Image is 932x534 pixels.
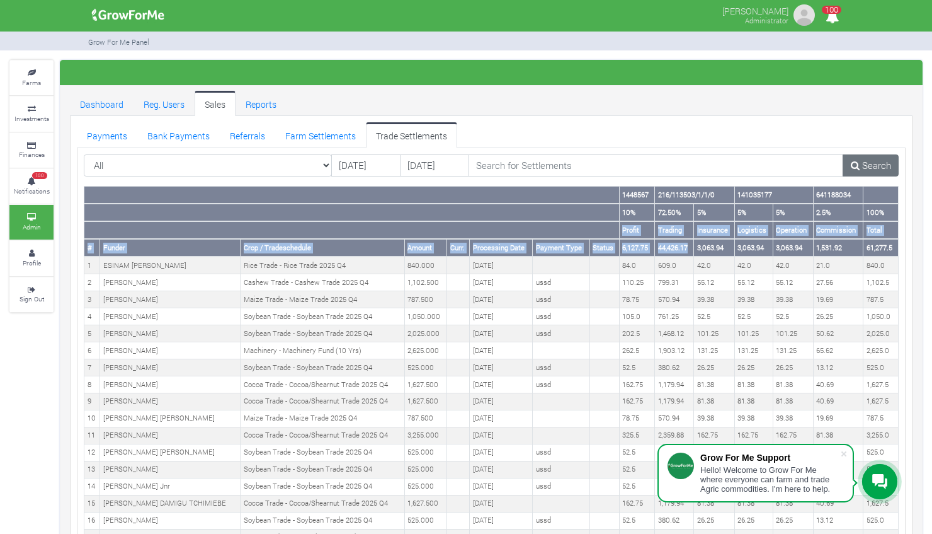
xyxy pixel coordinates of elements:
[813,427,863,444] td: 81.38
[813,257,863,274] td: 21.0
[655,291,694,308] td: 570.94
[734,427,773,444] td: 162.75
[241,495,404,512] td: Cocoa Trade - Cocoa/Shearnut Trade 2025 Q4
[813,239,863,257] th: 1,531.92
[734,221,773,239] th: Logistics
[619,495,655,512] td: 162.75
[533,239,589,257] th: Payment Type
[734,308,773,325] td: 52.5
[447,239,470,257] th: Curr.
[241,376,404,393] td: Cocoa Trade - Cocoa/Shearnut Trade 2025 Q4
[404,257,447,274] td: 840.000
[404,393,447,410] td: 1,627.500
[84,393,100,410] td: 9
[694,512,734,529] td: 26.25
[813,221,863,239] th: Commission
[100,291,241,308] td: [PERSON_NAME]
[404,291,447,308] td: 787.500
[734,257,773,274] td: 42.0
[773,359,813,376] td: 26.25
[9,133,54,168] a: Finances
[404,444,447,461] td: 525.000
[404,495,447,512] td: 1,627.500
[863,308,899,325] td: 1,050.0
[533,291,589,308] td: ussd
[773,376,813,393] td: 81.38
[773,257,813,274] td: 42.0
[470,410,533,427] td: [DATE]
[863,359,899,376] td: 525.0
[694,308,734,325] td: 52.5
[241,444,404,461] td: Soybean Trade - Soybean Trade 2025 Q4
[734,342,773,359] td: 131.25
[813,187,863,204] th: 641188034
[655,187,734,204] th: 216/113503/1/1/0
[694,393,734,410] td: 81.38
[20,294,44,303] small: Sign Out
[9,169,54,204] a: 100 Notifications
[700,465,840,494] div: Hello! Welcome to Grow For Me where everyone can farm and trade Agric commodities. I'm here to help.
[822,6,841,14] span: 100
[694,376,734,393] td: 81.38
[773,274,813,291] td: 55.12
[470,342,533,359] td: [DATE]
[236,91,287,116] a: Reports
[9,61,54,95] a: Farms
[813,342,863,359] td: 65.62
[734,376,773,393] td: 81.38
[655,376,694,393] td: 1,179.94
[655,257,694,274] td: 609.0
[655,274,694,291] td: 799.31
[533,512,589,529] td: ussd
[773,410,813,427] td: 39.38
[404,342,447,359] td: 2,625.000
[84,427,100,444] td: 11
[88,3,169,28] img: growforme image
[100,461,241,478] td: [PERSON_NAME]
[241,512,404,529] td: Soybean Trade - Soybean Trade 2025 Q4
[773,427,813,444] td: 162.75
[700,453,840,463] div: Grow For Me Support
[84,461,100,478] td: 13
[533,444,589,461] td: ussd
[100,427,241,444] td: [PERSON_NAME]
[820,12,844,24] a: 100
[100,376,241,393] td: [PERSON_NAME]
[734,239,773,257] th: 3,063.94
[619,427,655,444] td: 325.5
[241,239,404,257] th: Crop / Tradeschedule
[22,78,41,87] small: Farms
[14,114,49,123] small: Investments
[722,3,788,18] p: [PERSON_NAME]
[84,410,100,427] td: 10
[792,3,817,28] img: growforme image
[84,239,100,257] th: #
[655,495,694,512] td: 1,179.94
[619,478,655,495] td: 52.5
[100,239,241,257] th: Funder
[694,342,734,359] td: 131.25
[773,204,813,221] th: 5%
[404,274,447,291] td: 1,102.500
[23,223,41,231] small: Admin
[655,393,694,410] td: 1,179.94
[404,427,447,444] td: 3,255.000
[863,427,899,444] td: 3,255.0
[655,444,694,461] td: 380.62
[470,376,533,393] td: [DATE]
[366,122,457,148] a: Trade Settlements
[275,122,366,148] a: Farm Settlements
[137,122,220,148] a: Bank Payments
[619,512,655,529] td: 52.5
[619,187,655,204] th: 1448567
[533,376,589,393] td: ussd
[84,325,100,342] td: 5
[84,274,100,291] td: 2
[813,308,863,325] td: 26.25
[404,478,447,495] td: 525.000
[734,187,813,204] th: 141035177
[589,239,619,257] th: Status
[694,495,734,512] td: 81.38
[863,204,899,221] th: 100%
[734,359,773,376] td: 26.25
